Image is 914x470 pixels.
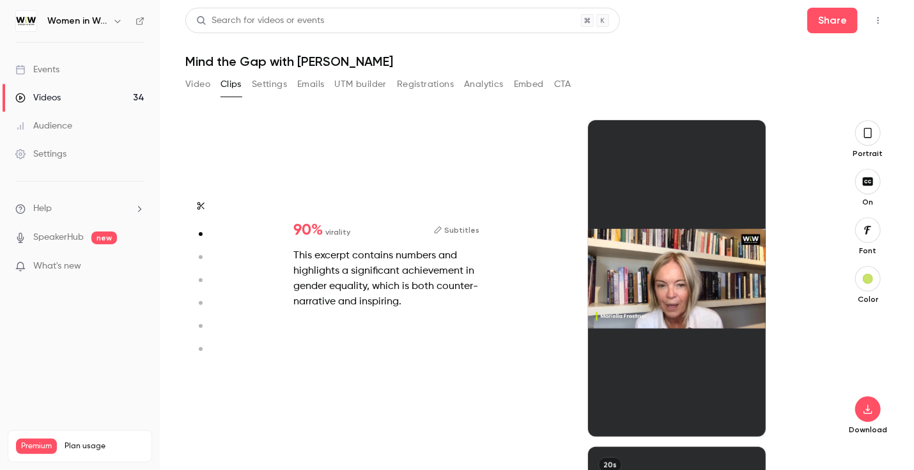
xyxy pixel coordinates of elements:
[16,439,57,454] span: Premium
[848,425,888,435] p: Download
[848,294,888,304] p: Color
[434,223,480,238] button: Subtitles
[196,14,324,27] div: Search for videos or events
[868,10,888,31] button: Top Bar Actions
[294,248,480,309] div: This excerpt contains numbers and highlights a significant achievement in gender equality, which ...
[15,63,59,76] div: Events
[554,74,571,95] button: CTA
[848,197,888,207] p: On
[185,74,210,95] button: Video
[848,148,888,159] p: Portrait
[15,91,61,104] div: Videos
[335,74,387,95] button: UTM builder
[15,202,144,215] li: help-dropdown-opener
[15,148,66,161] div: Settings
[15,120,72,132] div: Audience
[221,74,242,95] button: Clips
[252,74,287,95] button: Settings
[294,223,323,238] span: 90 %
[33,231,84,244] a: SpeakerHub
[848,246,888,256] p: Font
[33,260,81,273] span: What's new
[807,8,858,33] button: Share
[326,226,351,238] span: virality
[65,441,144,451] span: Plan usage
[47,15,107,27] h6: Women in Work
[397,74,454,95] button: Registrations
[297,74,324,95] button: Emails
[16,11,36,31] img: Women in Work
[514,74,544,95] button: Embed
[185,54,888,69] h1: Mind the Gap with [PERSON_NAME]
[129,261,144,272] iframe: Noticeable Trigger
[33,202,52,215] span: Help
[464,74,504,95] button: Analytics
[91,231,117,244] span: new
